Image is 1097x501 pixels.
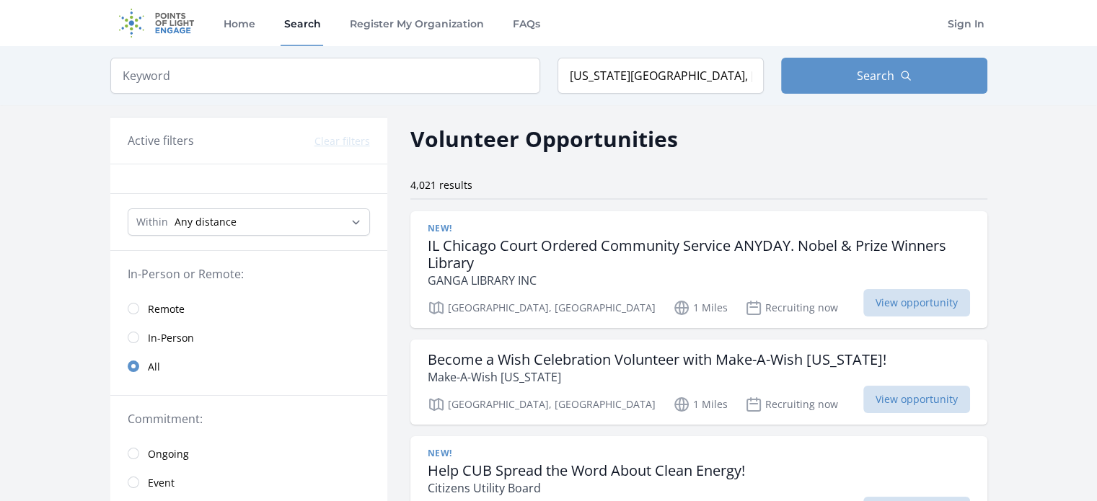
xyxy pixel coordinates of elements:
[863,289,970,316] span: View opportunity
[428,237,970,272] h3: IL Chicago Court Ordered Community Service ANYDAY. Nobel & Prize Winners Library
[410,211,987,328] a: New! IL Chicago Court Ordered Community Service ANYDAY. Nobel & Prize Winners Library GANGA LIBRA...
[410,178,472,192] span: 4,021 results
[148,331,194,345] span: In-Person
[110,323,387,352] a: In-Person
[110,468,387,497] a: Event
[410,340,987,425] a: Become a Wish Celebration Volunteer with Make-A-Wish [US_STATE]! Make-A-Wish [US_STATE] [GEOGRAPH...
[863,386,970,413] span: View opportunity
[148,447,189,461] span: Ongoing
[428,479,745,497] p: Citizens Utility Board
[148,360,160,374] span: All
[110,294,387,323] a: Remote
[428,448,452,459] span: New!
[428,396,656,413] p: [GEOGRAPHIC_DATA], [GEOGRAPHIC_DATA]
[410,123,678,155] h2: Volunteer Opportunities
[673,299,728,316] p: 1 Miles
[128,132,194,149] h3: Active filters
[110,439,387,468] a: Ongoing
[428,223,452,234] span: New!
[558,58,764,94] input: Location
[110,58,540,94] input: Keyword
[745,396,838,413] p: Recruiting now
[428,272,970,289] p: GANGA LIBRARY INC
[428,368,886,386] p: Make-A-Wish [US_STATE]
[128,410,370,427] legend: Commitment:
[128,265,370,283] legend: In-Person or Remote:
[314,134,370,148] button: Clear filters
[148,302,185,316] span: Remote
[428,462,745,479] h3: Help CUB Spread the Word About Clean Energy!
[673,396,728,413] p: 1 Miles
[745,299,838,316] p: Recruiting now
[128,208,370,236] select: Search Radius
[148,476,175,490] span: Event
[428,351,886,368] h3: Become a Wish Celebration Volunteer with Make-A-Wish [US_STATE]!
[857,67,894,84] span: Search
[110,352,387,381] a: All
[428,299,656,316] p: [GEOGRAPHIC_DATA], [GEOGRAPHIC_DATA]
[781,58,987,94] button: Search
